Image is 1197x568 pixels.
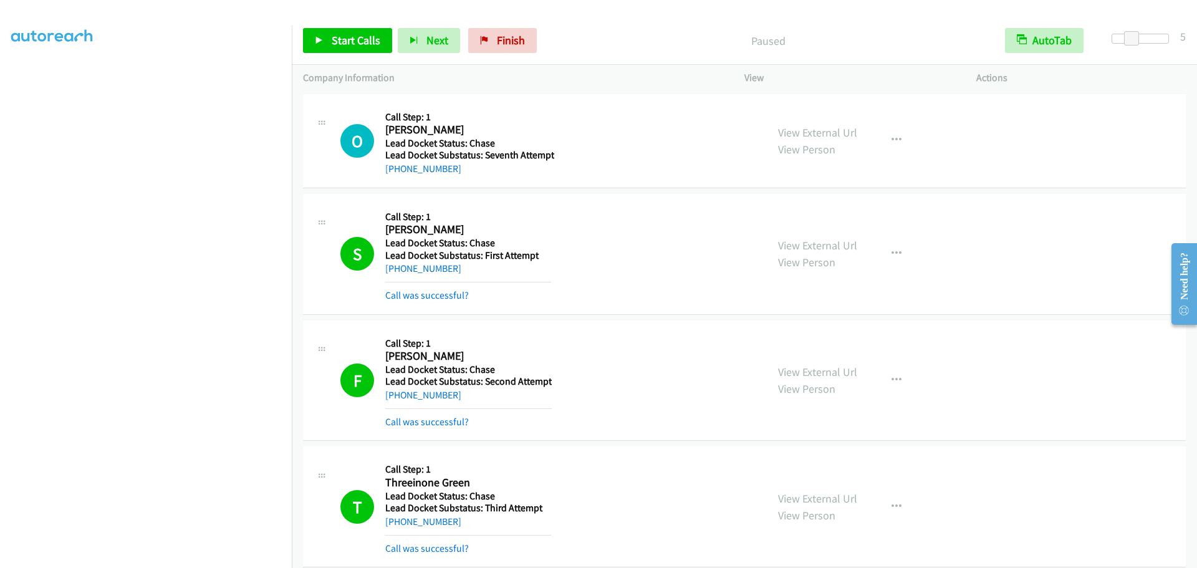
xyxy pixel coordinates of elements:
[497,33,525,47] span: Finish
[385,363,552,376] h5: Lead Docket Status: Chase
[385,249,551,262] h5: Lead Docket Substatus: First Attempt
[340,124,374,158] h1: O
[303,28,392,53] a: Start Calls
[778,365,857,379] a: View External Url
[385,516,461,527] a: [PHONE_NUMBER]
[976,70,1186,85] p: Actions
[554,32,983,49] p: Paused
[385,542,469,554] a: Call was successful?
[385,163,461,175] a: [PHONE_NUMBER]
[385,375,552,388] h5: Lead Docket Substatus: Second Attempt
[744,70,954,85] p: View
[468,28,537,53] a: Finish
[778,382,835,396] a: View Person
[1180,28,1186,45] div: 5
[778,125,857,140] a: View External Url
[385,289,469,301] a: Call was successful?
[385,262,461,274] a: [PHONE_NUMBER]
[385,237,551,249] h5: Lead Docket Status: Chase
[385,502,551,514] h5: Lead Docket Substatus: Third Attempt
[1161,234,1197,334] iframe: Resource Center
[385,463,551,476] h5: Call Step: 1
[426,33,448,47] span: Next
[303,70,722,85] p: Company Information
[385,349,551,363] h2: [PERSON_NAME]
[385,476,551,490] h2: Threeinone Green
[778,238,857,253] a: View External Url
[778,255,835,269] a: View Person
[385,111,554,123] h5: Call Step: 1
[340,363,374,397] h1: F
[1005,28,1084,53] button: AutoTab
[340,490,374,524] h1: T
[385,211,551,223] h5: Call Step: 1
[332,33,380,47] span: Start Calls
[778,491,857,506] a: View External Url
[340,237,374,271] h1: S
[385,389,461,401] a: [PHONE_NUMBER]
[385,137,554,150] h5: Lead Docket Status: Chase
[398,28,460,53] button: Next
[385,123,551,137] h2: [PERSON_NAME]
[385,416,469,428] a: Call was successful?
[385,149,554,161] h5: Lead Docket Substatus: Seventh Attempt
[778,142,835,156] a: View Person
[385,223,551,237] h2: [PERSON_NAME]
[385,337,552,350] h5: Call Step: 1
[778,508,835,522] a: View Person
[385,490,551,503] h5: Lead Docket Status: Chase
